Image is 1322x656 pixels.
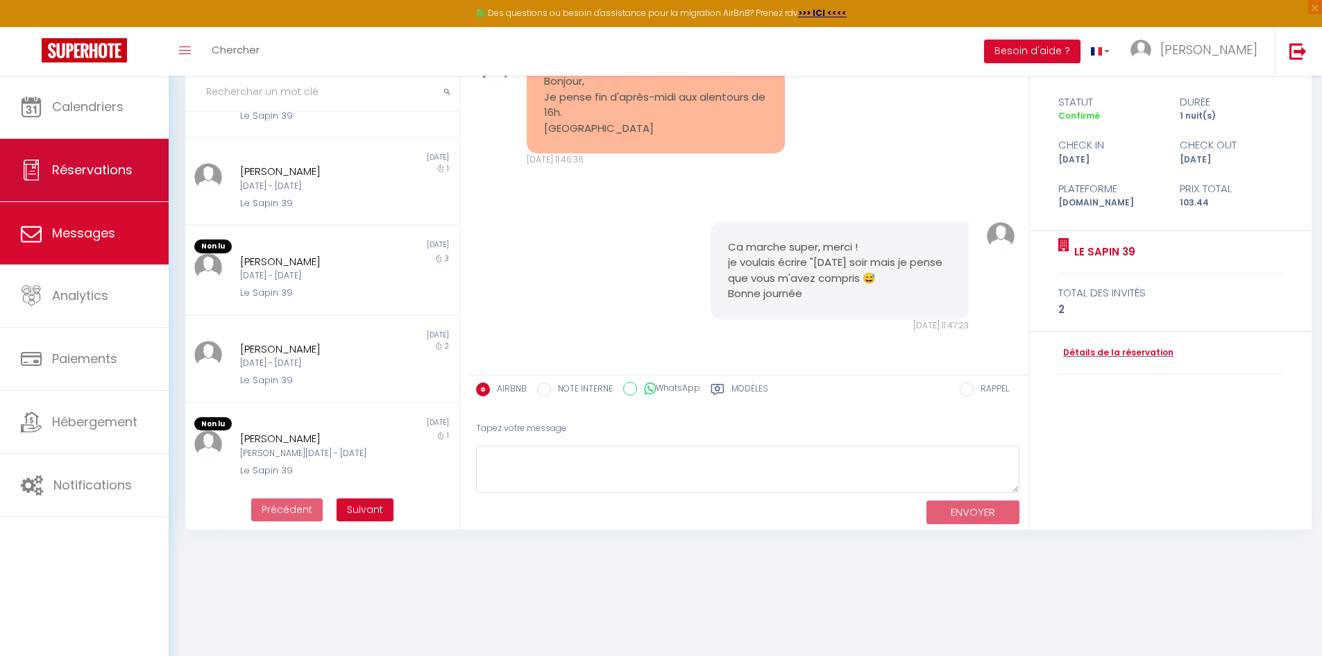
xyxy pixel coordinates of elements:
div: [DATE] [321,417,457,431]
div: [DATE] [1049,153,1171,167]
a: Le Sapin 39 [1069,244,1135,260]
div: Plateforme [1049,180,1171,197]
span: Analytics [52,287,108,304]
div: Le Sapin 39 [240,286,381,300]
div: [DATE] 11:47:23 [711,319,969,333]
div: [PERSON_NAME] [240,341,381,358]
span: Réservations [52,161,133,178]
span: Non lu [194,417,232,431]
span: Suivant [347,503,383,516]
span: Non lu [194,239,232,253]
div: total des invités [1058,285,1284,301]
button: Next [337,498,393,522]
pre: Ca marche super, merci ! je voulais écrire "[DATE] soir mais je pense que vous m'avez compris 😅 B... [728,239,951,302]
button: Previous [251,498,323,522]
span: 1 [447,430,449,441]
div: statut [1049,94,1171,110]
div: 2 [1058,301,1284,318]
label: AIRBNB [490,382,527,398]
div: check out [1171,137,1292,153]
div: [DATE] - [DATE] [240,269,381,283]
a: Chercher [201,27,270,76]
div: [DATE] [321,152,457,163]
img: ... [1130,40,1151,60]
pre: Bonjour, Je pense fin d'après-midi aux alentours de 16h. [GEOGRAPHIC_DATA] [544,74,768,136]
span: Chercher [212,42,260,57]
div: [PERSON_NAME] [240,253,381,270]
img: logout [1289,42,1307,60]
div: check in [1049,137,1171,153]
span: Confirmé [1058,110,1100,121]
img: ... [194,341,222,369]
label: WhatsApp [637,382,700,397]
div: [DATE] [321,239,457,253]
button: Besoin d'aide ? [984,40,1081,63]
img: ... [194,163,222,191]
img: ... [987,222,1015,250]
input: Rechercher un mot clé [185,73,459,112]
div: [DATE] [1171,153,1292,167]
div: Tapez votre message [476,412,1019,446]
label: NOTE INTERNE [551,382,613,398]
span: Précédent [262,503,312,516]
div: [PERSON_NAME][DATE] - [DATE] [240,447,381,460]
span: 2 [445,341,449,351]
div: [DATE] - [DATE] [240,180,381,193]
img: Super Booking [42,38,127,62]
span: 3 [445,253,449,264]
div: 103.44 [1171,196,1292,210]
label: RAPPEL [974,382,1009,398]
button: ENVOYER [926,501,1019,525]
span: Calendriers [52,98,124,115]
img: ... [194,253,222,281]
div: [DATE] [321,330,457,341]
div: Le Sapin 39 [240,109,381,123]
a: ... [PERSON_NAME] [1120,27,1275,76]
span: [PERSON_NAME] [1160,41,1257,58]
div: Le Sapin 39 [240,373,381,387]
div: [PERSON_NAME] [240,430,381,447]
span: Messages [52,224,115,242]
div: [DATE] 11:46:36 [527,153,785,167]
div: [PERSON_NAME] [240,163,381,180]
div: Le Sapin 39 [240,196,381,210]
a: >>> ICI <<<< [798,7,847,19]
div: [DOMAIN_NAME] [1049,196,1171,210]
span: Paiements [52,350,117,367]
a: Détails de la réservation [1058,346,1173,360]
div: Le Sapin 39 [240,464,381,478]
div: 1 nuit(s) [1171,110,1292,123]
img: ... [194,430,222,458]
label: Modèles [731,382,768,400]
div: [DATE] - [DATE] [240,357,381,370]
span: Notifications [53,476,132,494]
div: Prix total [1171,180,1292,197]
span: 1 [447,163,449,174]
div: durée [1171,94,1292,110]
span: Hébergement [52,413,137,430]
